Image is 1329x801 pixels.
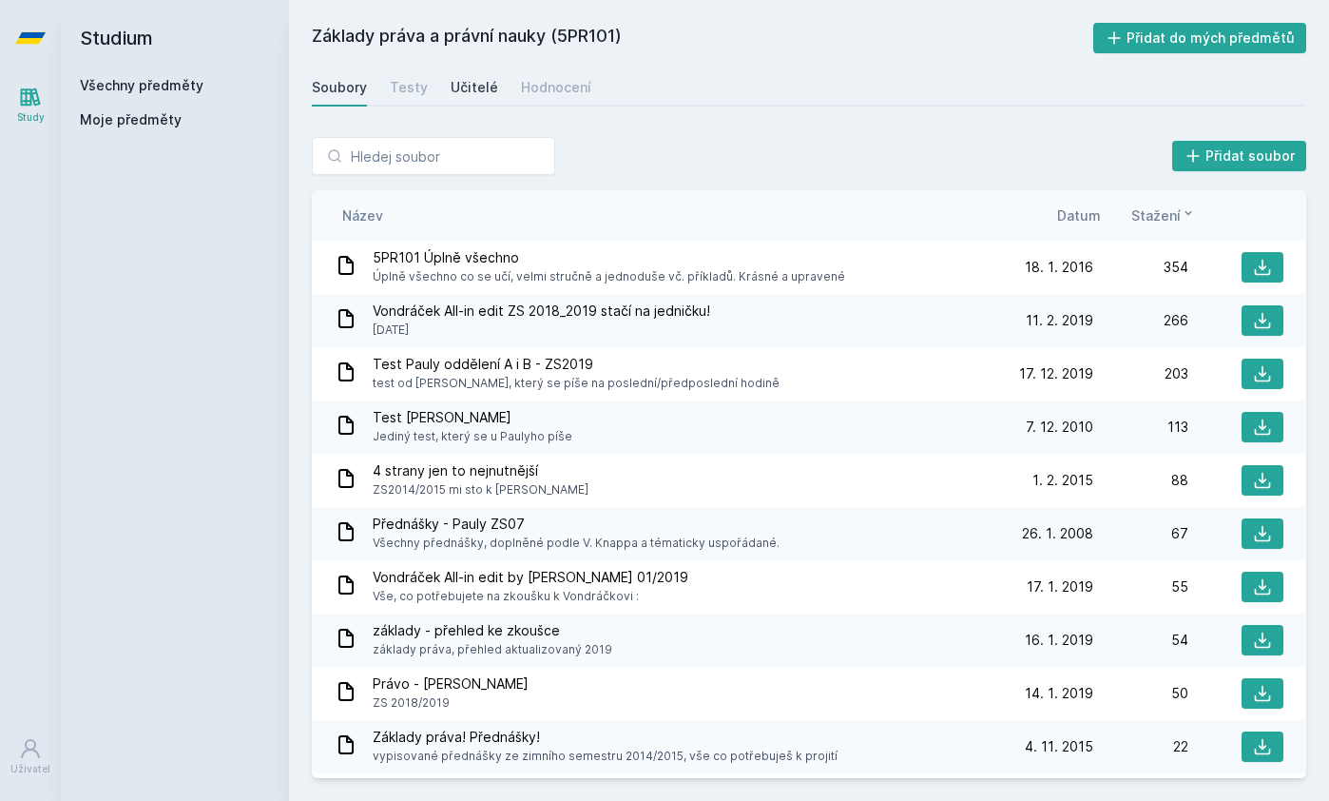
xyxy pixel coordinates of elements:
span: 5PR101 Úplně všechno [373,248,845,267]
div: Učitelé [451,78,498,97]
button: Datum [1057,205,1101,225]
div: 50 [1093,684,1188,703]
span: Vondráček All-in edit ZS 2018_2019 stačí na jedničku! [373,302,710,321]
a: Uživatel [4,728,57,786]
button: Přidat soubor [1172,141,1307,171]
div: 54 [1093,631,1188,650]
span: Moje předměty [80,110,182,129]
span: Vondráček All-in edit by [PERSON_NAME] 01/2019 [373,568,688,587]
span: Test Pauly oddělení A i B - ZS2019 [373,355,780,374]
span: Právo - [PERSON_NAME] [373,674,529,694]
div: 22 [1093,737,1188,756]
span: základy - přehled ke zkoušce [373,621,612,640]
span: Úplně všechno co se učí, velmi stručně a jednoduše vč. příkladů. Krásné a upravené [373,267,845,286]
div: 55 [1093,577,1188,596]
span: 26. 1. 2008 [1022,524,1093,543]
span: Všechny přednášky, doplněné podle V. Knappa a tématicky uspořádané. [373,534,780,553]
span: 11. 2. 2019 [1026,311,1093,330]
span: 17. 1. 2019 [1027,577,1093,596]
div: Soubory [312,78,367,97]
span: 16. 1. 2019 [1025,631,1093,650]
span: ZS 2018/2019 [373,694,529,713]
a: Učitelé [451,68,498,107]
span: vypisované přednášky ze zimního semestru 2014/2015, vše co potřebuješ k projití [373,747,838,766]
span: Jediný test, který se u Paulyho píše [373,427,572,446]
span: 7. 12. 2010 [1026,418,1093,437]
h2: Základy práva a právní nauky (5PR101) [312,23,1093,53]
a: Hodnocení [521,68,591,107]
span: 4 strany jen to nejnutnější [373,461,588,480]
span: Přednášky - Pauly ZS07 [373,515,780,534]
span: 4. 11. 2015 [1025,737,1093,756]
button: Přidat do mých předmětů [1093,23,1307,53]
button: Stažení [1131,205,1196,225]
div: Hodnocení [521,78,591,97]
span: 1. 2. 2015 [1032,471,1093,490]
span: základy práva, přehled aktualizovaný 2019 [373,640,612,659]
div: 67 [1093,524,1188,543]
span: Základy práva! Přednášky! [373,728,838,747]
span: ZS2014/2015 mi sto k [PERSON_NAME] [373,480,588,499]
button: Název [342,205,383,225]
span: Test [PERSON_NAME] [373,408,572,427]
span: 17. 12. 2019 [1019,364,1093,383]
div: Testy [390,78,428,97]
div: 203 [1093,364,1188,383]
div: 266 [1093,311,1188,330]
span: Stažení [1131,205,1181,225]
span: test od [PERSON_NAME], který se píše na poslední/předposlední hodině [373,374,780,393]
a: Všechny předměty [80,77,203,93]
a: Study [4,76,57,134]
div: 113 [1093,418,1188,437]
div: Study [17,110,45,125]
div: 88 [1093,471,1188,490]
div: Uživatel [10,762,50,776]
span: [DATE] [373,321,710,340]
span: 18. 1. 2016 [1025,258,1093,277]
span: 14. 1. 2019 [1025,684,1093,703]
a: Soubory [312,68,367,107]
div: 354 [1093,258,1188,277]
input: Hledej soubor [312,137,555,175]
a: Testy [390,68,428,107]
span: Vše, co potřebujete na zkoušku k Vondráčkovi : [373,587,688,606]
